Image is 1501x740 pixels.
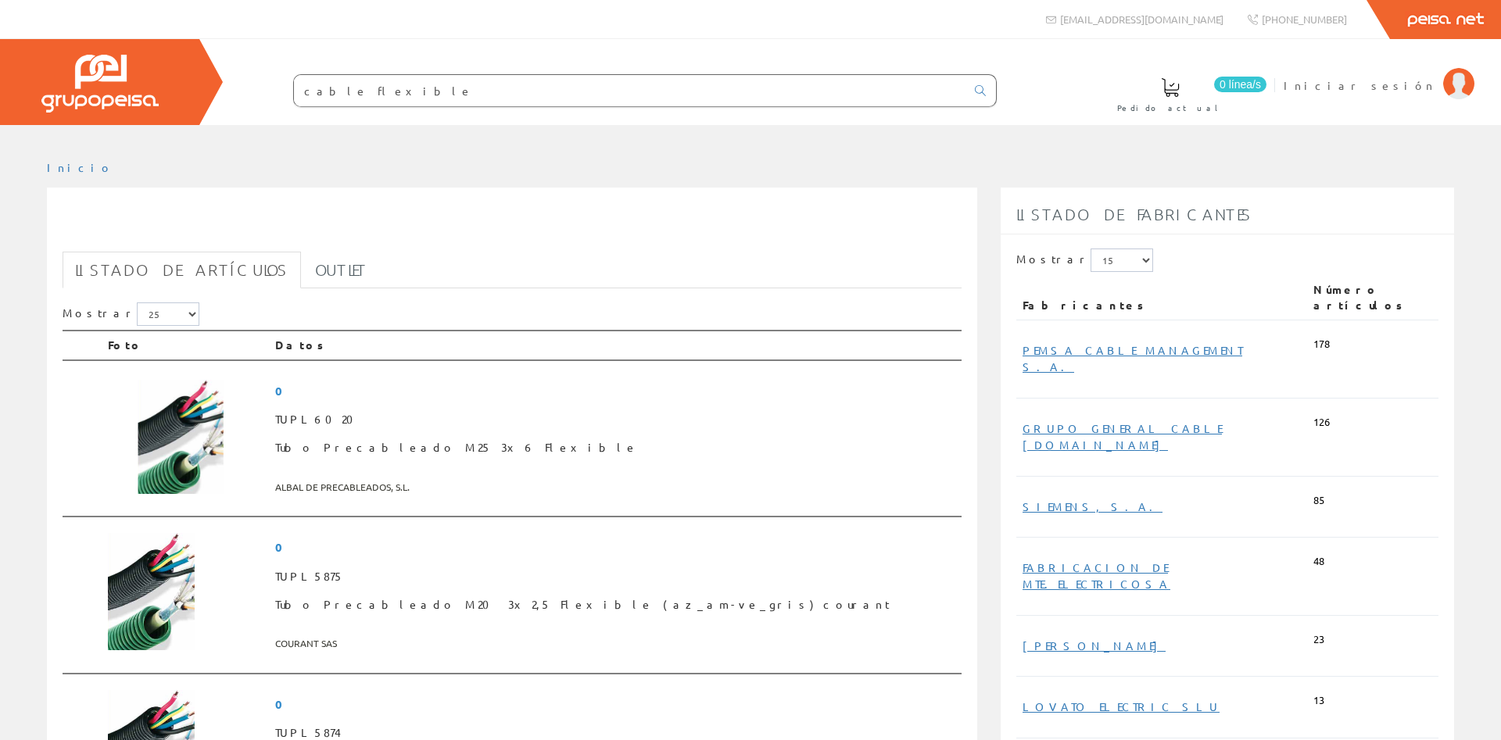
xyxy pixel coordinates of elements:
a: GRUPO GENERAL CABLE [DOMAIN_NAME] [1023,421,1222,452]
a: FABRICACION DE MTE.ELECTRICOSA [1023,560,1170,591]
th: Fabricantes [1016,276,1307,320]
span: TUPL5875 [275,563,955,591]
select: Mostrar [137,302,199,326]
span: [EMAIL_ADDRESS][DOMAIN_NAME] [1060,13,1223,26]
a: Iniciar sesión [1284,65,1474,80]
span: ALBAL DE PRECABLEADOS, S.L. [275,474,955,500]
input: Buscar ... [294,75,965,106]
span: Listado de fabricantes [1016,205,1252,223]
span: 126 [1313,415,1330,430]
a: LOVATO ELECTRIC SLU [1023,699,1220,713]
img: Grupo Peisa [41,55,159,113]
a: [PERSON_NAME] [1023,638,1166,652]
img: Foto artículo Tubo Precableado M25 3x6 Flexible (175.91623036649x150) [108,377,245,494]
span: 178 [1313,337,1330,352]
a: SIEMENS, S.A. [1023,499,1162,513]
span: Tubo Precableado M20 3x2,5 Flexible (az_am-ve_gris) courant [275,591,955,619]
span: 0 [275,377,955,406]
span: Pedido actual [1117,100,1223,116]
h1: cable flexible [63,213,962,244]
th: Datos [269,331,962,360]
span: 0 [275,690,955,719]
span: [PHONE_NUMBER] [1262,13,1347,26]
label: Mostrar [63,302,199,326]
span: 0 [275,533,955,562]
span: 48 [1313,554,1324,569]
select: Mostrar [1091,248,1153,272]
span: 85 [1313,493,1324,508]
span: Iniciar sesión [1284,77,1435,93]
label: Mostrar [1016,248,1153,272]
a: Outlet [303,252,380,288]
span: 23 [1313,632,1324,647]
span: COURANT SAS [275,631,955,656]
span: 0 línea/s [1214,77,1266,92]
a: Inicio [47,160,113,174]
span: TUPL6020 [275,406,955,434]
th: Número artículos [1307,276,1438,320]
a: PEMSA CABLE MANAGEMENT S.A. [1023,343,1242,374]
th: Foto [102,331,269,360]
a: Listado de artículos [63,252,301,288]
img: Foto artículo Tubo Precableado M20 3x2,5 Flexible (az_am-ve_gris) courant (111.00519930676x150) [108,533,195,650]
span: 13 [1313,693,1324,708]
span: Tubo Precableado M25 3x6 Flexible [275,434,955,462]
